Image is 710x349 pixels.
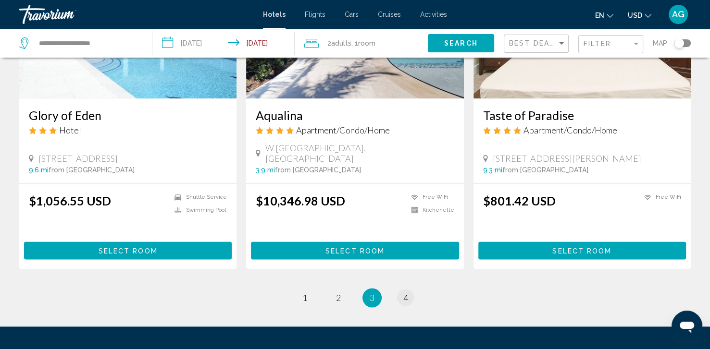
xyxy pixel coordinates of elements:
button: Change currency [628,8,651,22]
div: 4 star Apartment [483,125,681,135]
span: Apartment/Condo/Home [523,125,617,135]
span: Filter [584,40,611,48]
ins: $10,346.98 USD [256,193,345,208]
a: Taste of Paradise [483,108,681,122]
span: USD [628,12,642,19]
a: Hotels [263,11,286,18]
ins: $1,056.55 USD [29,193,111,208]
button: Filter [578,35,643,54]
div: 4 star Apartment [256,125,454,135]
iframe: Button to launch messaging window [672,311,702,341]
span: [STREET_ADDRESS][PERSON_NAME] [493,153,641,164]
mat-select: Sort by [509,40,566,48]
a: Travorium [19,5,253,24]
a: Flights [305,11,325,18]
span: from [GEOGRAPHIC_DATA] [502,166,588,174]
span: Map [653,36,667,50]
li: Shuttle Service [170,193,227,202]
span: [STREET_ADDRESS] [38,153,118,164]
a: Cars [345,11,359,18]
a: Select Room [251,244,459,254]
a: Cruises [378,11,401,18]
span: Select Room [99,247,158,254]
span: Apartment/Condo/Home [296,125,390,135]
span: from [GEOGRAPHIC_DATA] [275,166,361,174]
span: 2 [336,292,341,303]
span: Select Room [552,247,611,254]
span: en [595,12,604,19]
li: Kitchenette [406,206,454,214]
li: Swimming Pool [170,206,227,214]
ul: Pagination [19,288,691,307]
span: , 1 [351,36,375,50]
span: W [GEOGRAPHIC_DATA], [GEOGRAPHIC_DATA] [265,143,454,164]
button: Select Room [24,241,232,259]
button: Check-in date: Sep 18, 2025 Check-out date: Sep 23, 2025 [152,29,295,58]
span: Select Room [325,247,385,254]
span: from [GEOGRAPHIC_DATA] [49,166,135,174]
button: Change language [595,8,613,22]
a: Aqualina [256,108,454,122]
span: Adults [331,39,351,47]
button: Travelers: 2 adults, 0 children [295,29,428,58]
a: Glory of Eden [29,108,227,122]
a: Activities [420,11,447,18]
span: Best Deals [509,39,560,47]
button: User Menu [666,4,691,24]
span: 2 [327,36,351,50]
span: 1 [302,292,307,303]
button: Select Room [478,241,686,259]
button: Select Room [251,241,459,259]
span: 3 [370,292,374,303]
span: 4 [403,292,408,303]
button: Toggle map [667,39,691,48]
a: Select Room [478,244,686,254]
li: Free WiFi [406,193,454,202]
span: 3.9 mi [256,166,275,174]
li: Free WiFi [639,193,681,202]
span: Hotel [59,125,81,135]
span: AG [672,10,685,19]
a: Select Room [24,244,232,254]
span: 9.6 mi [29,166,49,174]
span: Search [444,40,478,48]
ins: $801.42 USD [483,193,556,208]
span: Room [358,39,375,47]
button: Search [428,34,494,52]
div: 3 star Hotel [29,125,227,135]
span: 9.3 mi [483,166,502,174]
